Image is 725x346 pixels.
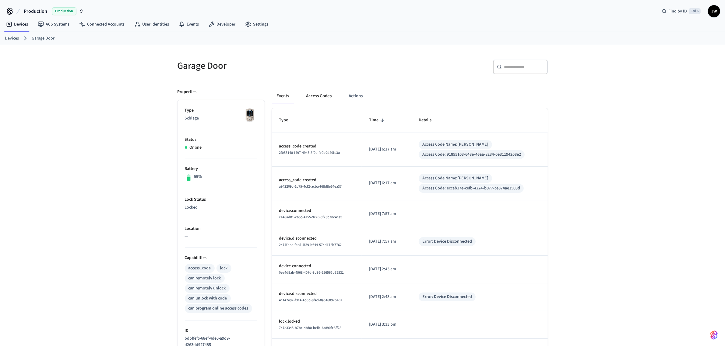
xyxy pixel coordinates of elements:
button: Events [272,89,294,103]
span: ce46ad01-c66c-4755-9c20-6f23ba0c4ce9 [279,215,343,220]
p: lock.locked [279,318,355,325]
button: Actions [344,89,368,103]
a: ACS Systems [33,19,74,30]
div: Access Code: eccab17e-cefb-4224-b077-ce874ae3503d [422,185,520,192]
p: [DATE] 7:57 am [369,238,404,245]
span: Find by ID [668,8,687,14]
p: Capabilities [185,255,257,261]
span: 0ea4d9ab-4968-407d-8d86-656565b75531 [279,270,344,275]
p: Type [185,107,257,114]
div: lock [220,265,228,272]
p: device.connected [279,208,355,214]
a: Developer [204,19,240,30]
p: device.connected [279,263,355,269]
button: JW [708,5,720,17]
a: Devices [1,19,33,30]
p: [DATE] 6:17 am [369,146,404,153]
div: ant example [272,89,548,103]
div: can remotely unlock [188,285,226,292]
p: [DATE] 7:57 am [369,211,404,217]
p: [DATE] 3:33 pm [369,321,404,328]
a: Events [174,19,204,30]
div: can remotely lock [188,275,221,282]
span: 2f055148-f497-4945-8f9c-fc0b9d20fc3a [279,150,340,155]
p: Schlage [185,115,257,122]
img: Schlage Sense Smart Deadbolt with Camelot Trim, Front [242,107,257,123]
button: Access Codes [301,89,337,103]
div: Access Code Name: [PERSON_NAME] [422,141,488,148]
div: Error: Device Disconnected [422,238,472,245]
p: Location [185,226,257,232]
p: access_code.created [279,177,355,183]
div: Find by IDCtrl K [657,6,706,17]
span: JW [709,6,720,17]
h5: Garage Door [178,60,359,72]
div: Access Code Name: [PERSON_NAME] [422,175,488,182]
div: can program online access codes [188,305,248,312]
span: a942209c-1c75-4cf2-acba-f68d8e64ea37 [279,184,342,189]
img: SeamLogoGradient.69752ec5.svg [710,330,718,340]
span: 2474fbce-fec5-4f39-b644-574d172b7762 [279,242,342,247]
p: Status [185,137,257,143]
p: Lock Status [185,196,257,203]
p: [DATE] 6:17 am [369,180,404,186]
p: device.disconnected [279,291,355,297]
span: Details [419,116,439,125]
div: can unlock with code [188,295,227,302]
span: Ctrl K [689,8,701,14]
p: 59% [194,174,202,180]
span: Time [369,116,386,125]
a: Connected Accounts [74,19,129,30]
p: Online [190,144,202,151]
a: User Identities [129,19,174,30]
span: 4c147e92-f314-4b6b-8f4d-0a616897be07 [279,298,343,303]
div: access_code [188,265,211,272]
p: access_code.created [279,143,355,150]
p: Locked [185,204,257,211]
p: [DATE] 2:43 am [369,266,404,272]
div: Error: Device Disconnected [422,294,472,300]
p: device.disconnected [279,235,355,242]
span: Production [52,7,76,15]
span: Type [279,116,296,125]
a: Settings [240,19,273,30]
a: Garage Door [32,35,55,42]
p: — [185,234,257,240]
p: Battery [185,166,257,172]
span: 747c3345-b7bc-4bb0-bcfb-4a890fc3ff28 [279,325,342,330]
p: ID [185,328,257,334]
div: Access Code: 91855103-648e-46aa-8234-0e31194208e2 [422,151,521,158]
span: Production [24,8,47,15]
a: Devices [5,35,19,42]
p: [DATE] 2:43 am [369,294,404,300]
p: Properties [178,89,197,95]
